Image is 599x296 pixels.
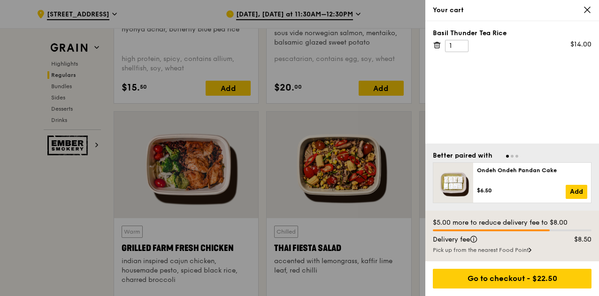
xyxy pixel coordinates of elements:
div: Your cart [433,6,591,15]
div: $5.00 more to reduce delivery fee to $8.00 [433,218,591,228]
div: Better paired with [433,151,492,160]
div: Delivery fee [427,235,555,244]
div: $6.50 [477,187,566,194]
div: $14.00 [570,40,591,49]
span: Go to slide 2 [511,155,514,158]
div: Ondeh Ondeh Pandan Cake [477,167,587,174]
a: Add [566,185,587,199]
div: Pick up from the nearest Food Point [433,246,591,254]
span: Go to slide 3 [515,155,518,158]
div: Go to checkout - $22.50 [433,269,591,288]
div: Basil Thunder Tea Rice [433,29,591,38]
div: $8.50 [555,235,598,244]
span: Go to slide 1 [506,155,509,158]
